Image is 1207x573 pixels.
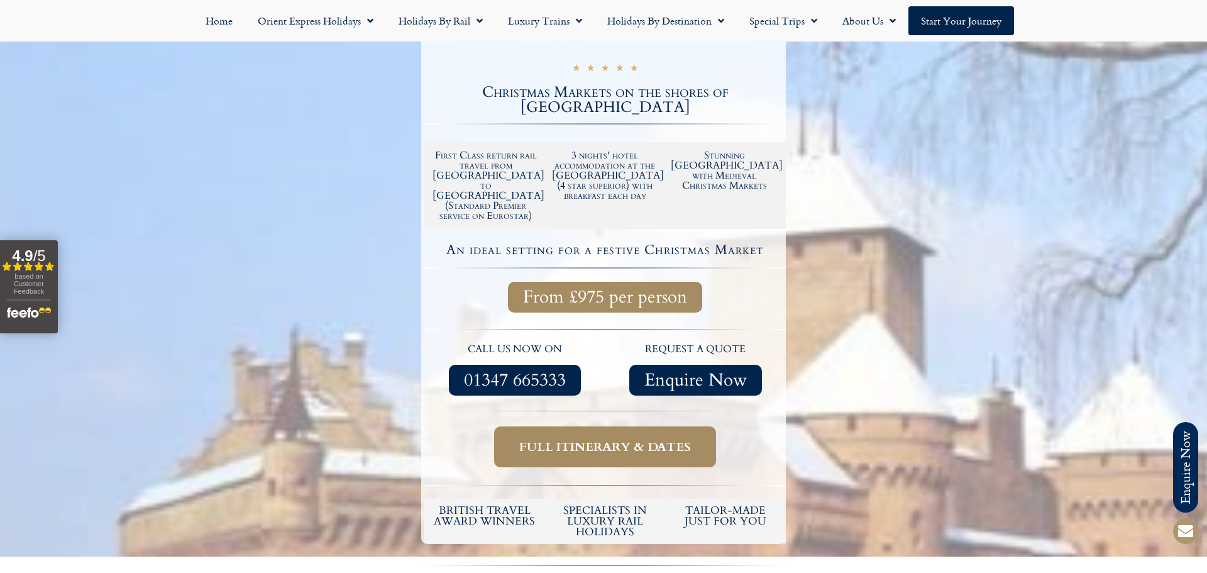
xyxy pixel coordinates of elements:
[449,365,581,396] a: 01347 665333
[6,6,1201,35] nav: Menu
[523,289,687,305] span: From £975 per person
[601,62,609,77] i: ★
[612,342,780,358] p: request a quote
[671,505,780,526] h5: tailor-made just for you
[386,6,495,35] a: Holidays by Rail
[431,342,599,358] p: call us now on
[737,6,830,35] a: Special Trips
[464,372,566,388] span: 01347 665333
[595,6,737,35] a: Holidays by Destination
[630,62,638,77] i: ★
[587,62,595,77] i: ★
[615,62,624,77] i: ★
[193,6,245,35] a: Home
[572,60,638,77] div: 5/5
[908,6,1014,35] a: Start your Journey
[494,426,716,467] a: Full itinerary & dates
[245,6,386,35] a: Orient Express Holidays
[508,282,702,313] a: From £975 per person
[426,243,784,257] h4: An ideal setting for a festive Christmas Market
[424,85,786,115] h2: Christmas Markets on the shores of [GEOGRAPHIC_DATA]
[644,372,747,388] span: Enquire Now
[629,365,762,396] a: Enquire Now
[433,150,539,221] h2: First Class return rail travel from [GEOGRAPHIC_DATA] to [GEOGRAPHIC_DATA] (Standard Premier serv...
[551,505,659,537] h6: Specialists in luxury rail holidays
[552,150,659,201] h2: 3 nights' hotel accommodation at the [GEOGRAPHIC_DATA] (4 star superior) with breakfast each day
[572,62,580,77] i: ★
[671,150,778,191] h2: Stunning [GEOGRAPHIC_DATA] with Medieval Christmas Markets
[519,439,691,455] span: Full itinerary & dates
[830,6,908,35] a: About Us
[431,505,539,526] h5: British Travel Award winners
[495,6,595,35] a: Luxury Trains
